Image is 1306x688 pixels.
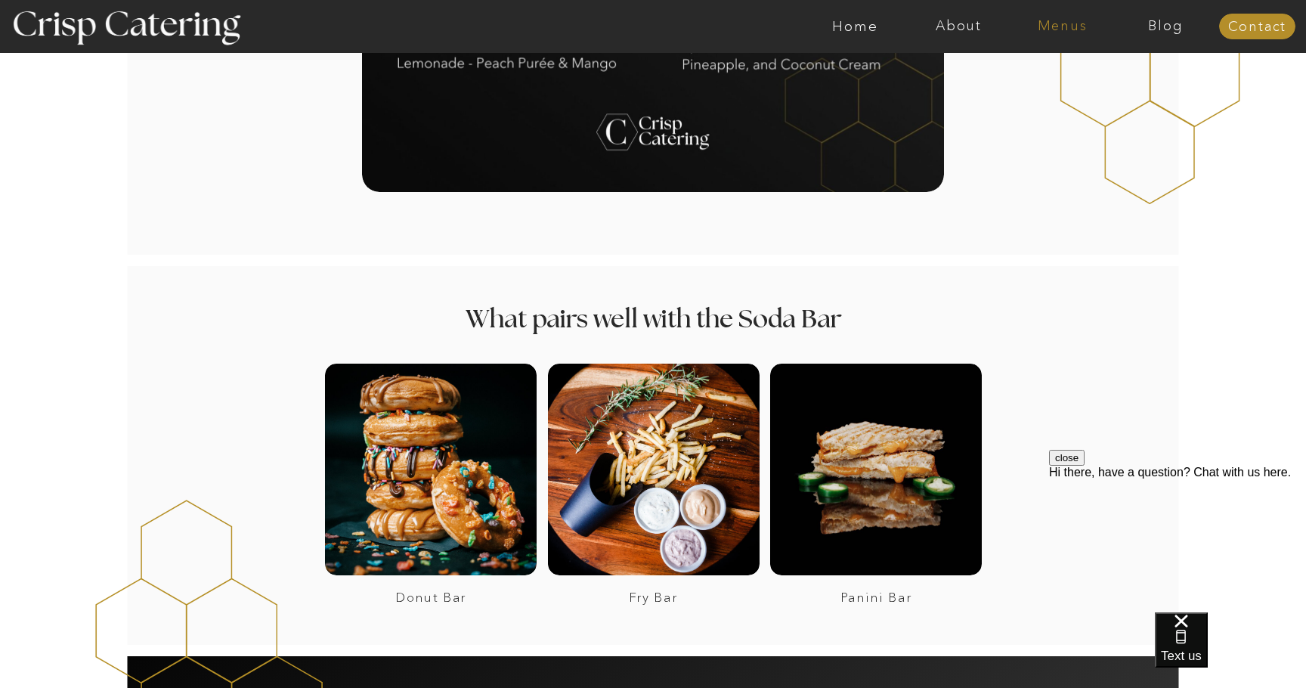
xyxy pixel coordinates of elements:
a: Home [803,19,907,34]
a: Contact [1219,20,1295,35]
a: Panini Bar [773,590,979,605]
iframe: podium webchat widget prompt [1049,450,1306,631]
a: Blog [1114,19,1218,34]
iframe: podium webchat widget bubble [1155,612,1306,688]
h2: What pairs well with the Soda Bar [373,307,934,336]
a: Menus [1010,19,1114,34]
a: Fry Bar [550,590,756,605]
a: Donut Bar [328,590,534,605]
a: About [907,19,1010,34]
